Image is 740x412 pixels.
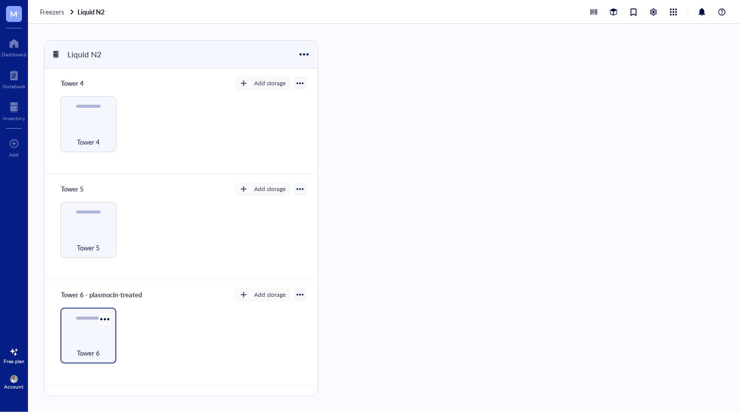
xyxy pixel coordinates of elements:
span: Tower 5 [77,242,100,253]
a: Freezers [40,7,75,16]
div: Inventory [3,115,25,121]
div: Tower 5 [56,182,116,196]
button: Add storage [236,183,290,195]
div: Add storage [254,290,286,299]
div: Free plan [3,358,24,364]
div: Add storage [254,79,286,88]
button: Add storage [236,289,290,301]
a: Notebook [2,67,25,89]
div: Liquid N2 [63,46,123,63]
div: Add [9,152,19,158]
div: Account [4,384,24,390]
button: Add storage [236,77,290,89]
a: Inventory [3,99,25,121]
a: Dashboard [1,35,26,57]
a: Liquid N2 [77,7,107,16]
span: M [10,7,18,20]
span: Freezers [40,7,64,16]
div: Tower 4 [56,76,116,90]
div: Dashboard [1,51,26,57]
span: Tower 6 [77,348,100,359]
div: Notebook [2,83,25,89]
span: Tower 4 [77,137,100,148]
img: 2504da63-dffa-4899-afed-abd619ca86d3.jpeg [10,375,18,383]
div: Tower 6 - plasmocin-treated [56,288,146,302]
div: Add storage [254,185,286,194]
